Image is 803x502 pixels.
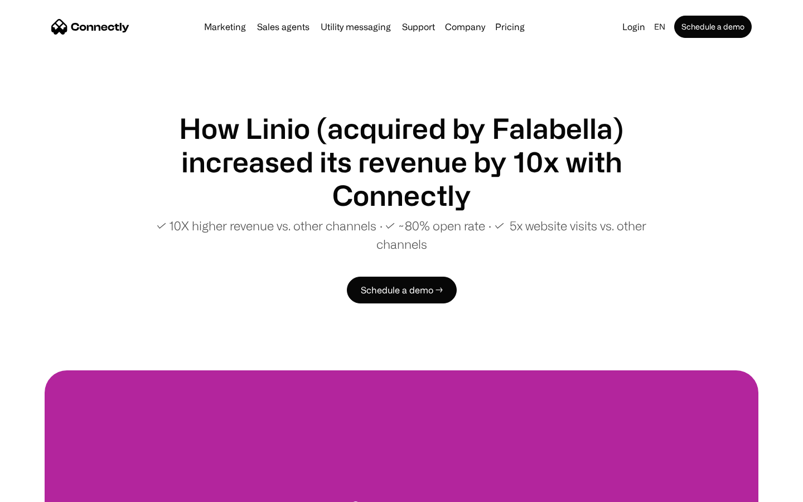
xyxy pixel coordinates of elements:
[22,482,67,498] ul: Language list
[316,22,395,31] a: Utility messaging
[11,481,67,498] aside: Language selected: English
[445,19,485,35] div: Company
[347,277,457,303] a: Schedule a demo →
[618,19,650,35] a: Login
[654,19,665,35] div: en
[134,216,669,253] p: ✓ 10X higher revenue vs. other channels ∙ ✓ ~80% open rate ∙ ✓ 5x website visits vs. other channels
[491,22,529,31] a: Pricing
[398,22,439,31] a: Support
[134,112,669,212] h1: How Linio (acquired by Falabella) increased its revenue by 10x with Connectly
[200,22,250,31] a: Marketing
[674,16,752,38] a: Schedule a demo
[253,22,314,31] a: Sales agents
